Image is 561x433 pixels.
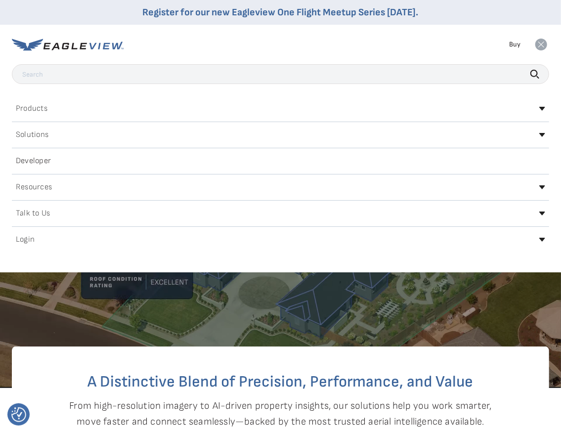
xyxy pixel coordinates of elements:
a: Developer [12,153,549,169]
img: Revisit consent button [11,407,26,422]
h2: Solutions [16,131,48,139]
h2: A Distinctive Blend of Precision, Performance, and Value [51,374,510,390]
a: Buy [509,40,520,49]
h2: Resources [16,183,52,191]
a: Register for our new Eagleview One Flight Meetup Series [DATE]. [143,6,419,18]
h2: Products [16,105,47,113]
h2: Developer [16,157,51,165]
button: Consent Preferences [11,407,26,422]
p: From high-resolution imagery to AI-driven property insights, our solutions help you work smarter,... [69,398,492,430]
input: Search [12,64,549,84]
h2: Login [16,236,35,244]
h2: Talk to Us [16,210,50,217]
